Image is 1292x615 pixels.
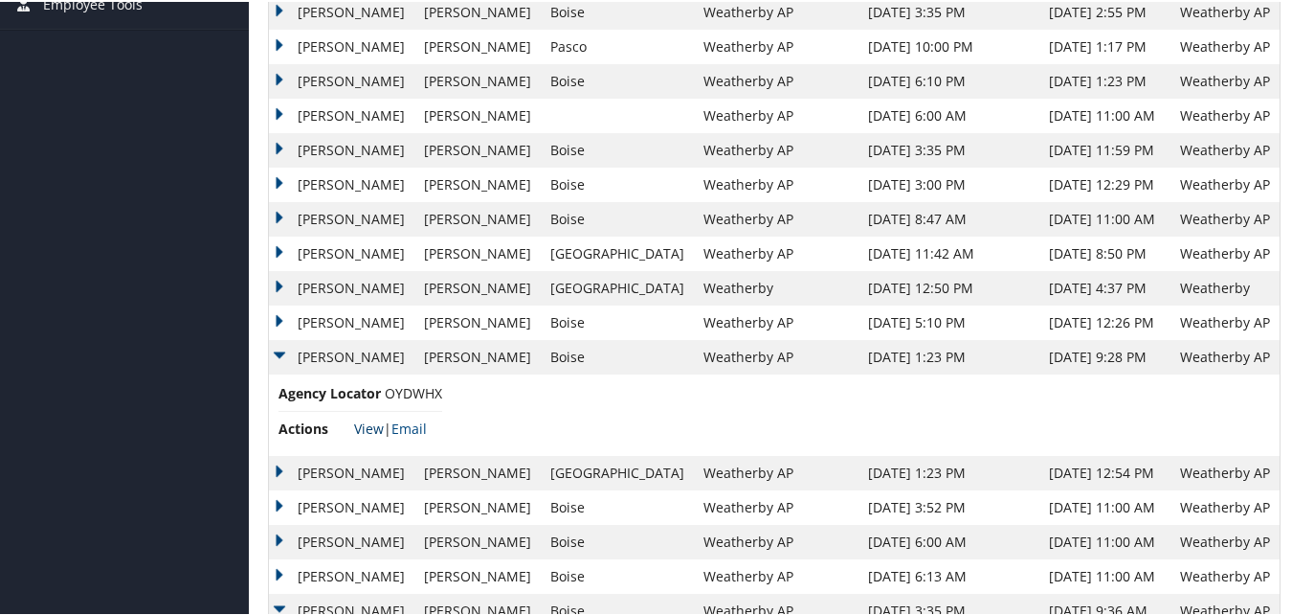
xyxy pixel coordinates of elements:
[1170,269,1280,304] td: Weatherby
[694,304,858,338] td: Weatherby AP
[1039,97,1170,131] td: [DATE] 11:00 AM
[858,558,1038,592] td: [DATE] 6:13 AM
[1170,62,1280,97] td: Weatherby AP
[694,28,858,62] td: Weatherby AP
[541,338,694,373] td: Boise
[269,558,414,592] td: [PERSON_NAME]
[694,200,858,235] td: Weatherby AP
[414,269,541,304] td: [PERSON_NAME]
[269,489,414,523] td: [PERSON_NAME]
[858,235,1038,269] td: [DATE] 11:42 AM
[858,304,1038,338] td: [DATE] 5:10 PM
[541,28,694,62] td: Pasco
[269,523,414,558] td: [PERSON_NAME]
[414,523,541,558] td: [PERSON_NAME]
[1170,523,1280,558] td: Weatherby AP
[385,382,442,400] span: OYDWHX
[269,269,414,304] td: [PERSON_NAME]
[694,489,858,523] td: Weatherby AP
[541,62,694,97] td: Boise
[1039,235,1170,269] td: [DATE] 8:50 PM
[269,235,414,269] td: [PERSON_NAME]
[414,97,541,131] td: [PERSON_NAME]
[1170,166,1280,200] td: Weatherby AP
[858,62,1038,97] td: [DATE] 6:10 PM
[1039,200,1170,235] td: [DATE] 11:00 AM
[1170,304,1280,338] td: Weatherby AP
[269,131,414,166] td: [PERSON_NAME]
[858,200,1038,235] td: [DATE] 8:47 AM
[858,131,1038,166] td: [DATE] 3:35 PM
[278,417,350,438] span: Actions
[1039,269,1170,304] td: [DATE] 4:37 PM
[1039,338,1170,373] td: [DATE] 9:28 PM
[694,131,858,166] td: Weatherby AP
[1039,304,1170,338] td: [DATE] 12:26 PM
[414,166,541,200] td: [PERSON_NAME]
[858,97,1038,131] td: [DATE] 6:00 AM
[269,200,414,235] td: [PERSON_NAME]
[858,166,1038,200] td: [DATE] 3:00 PM
[858,489,1038,523] td: [DATE] 3:52 PM
[414,131,541,166] td: [PERSON_NAME]
[1170,489,1280,523] td: Weatherby AP
[414,62,541,97] td: [PERSON_NAME]
[1170,454,1280,489] td: Weatherby AP
[858,338,1038,373] td: [DATE] 1:23 PM
[414,28,541,62] td: [PERSON_NAME]
[694,454,858,489] td: Weatherby AP
[858,523,1038,558] td: [DATE] 6:00 AM
[1039,523,1170,558] td: [DATE] 11:00 AM
[1170,338,1280,373] td: Weatherby AP
[541,269,694,304] td: [GEOGRAPHIC_DATA]
[541,304,694,338] td: Boise
[1039,62,1170,97] td: [DATE] 1:23 PM
[1039,454,1170,489] td: [DATE] 12:54 PM
[414,454,541,489] td: [PERSON_NAME]
[1170,200,1280,235] td: Weatherby AP
[1170,558,1280,592] td: Weatherby AP
[541,200,694,235] td: Boise
[541,523,694,558] td: Boise
[694,235,858,269] td: Weatherby AP
[858,28,1038,62] td: [DATE] 10:00 PM
[694,62,858,97] td: Weatherby AP
[391,418,427,436] a: Email
[414,489,541,523] td: [PERSON_NAME]
[278,381,381,402] span: Agency Locator
[1039,131,1170,166] td: [DATE] 11:59 PM
[858,454,1038,489] td: [DATE] 1:23 PM
[1039,28,1170,62] td: [DATE] 1:17 PM
[1170,97,1280,131] td: Weatherby AP
[354,418,384,436] a: View
[269,97,414,131] td: [PERSON_NAME]
[694,97,858,131] td: Weatherby AP
[1039,558,1170,592] td: [DATE] 11:00 AM
[354,418,427,436] span: |
[414,558,541,592] td: [PERSON_NAME]
[858,269,1038,304] td: [DATE] 12:50 PM
[1039,166,1170,200] td: [DATE] 12:29 PM
[269,454,414,489] td: [PERSON_NAME]
[694,558,858,592] td: Weatherby AP
[541,131,694,166] td: Boise
[541,454,694,489] td: [GEOGRAPHIC_DATA]
[269,304,414,338] td: [PERSON_NAME]
[1039,489,1170,523] td: [DATE] 11:00 AM
[694,166,858,200] td: Weatherby AP
[694,338,858,373] td: Weatherby AP
[541,235,694,269] td: [GEOGRAPHIC_DATA]
[269,338,414,373] td: [PERSON_NAME]
[541,558,694,592] td: Boise
[269,166,414,200] td: [PERSON_NAME]
[269,62,414,97] td: [PERSON_NAME]
[1170,131,1280,166] td: Weatherby AP
[694,523,858,558] td: Weatherby AP
[414,200,541,235] td: [PERSON_NAME]
[414,338,541,373] td: [PERSON_NAME]
[1170,235,1280,269] td: Weatherby AP
[694,269,858,304] td: Weatherby
[414,304,541,338] td: [PERSON_NAME]
[541,489,694,523] td: Boise
[414,235,541,269] td: [PERSON_NAME]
